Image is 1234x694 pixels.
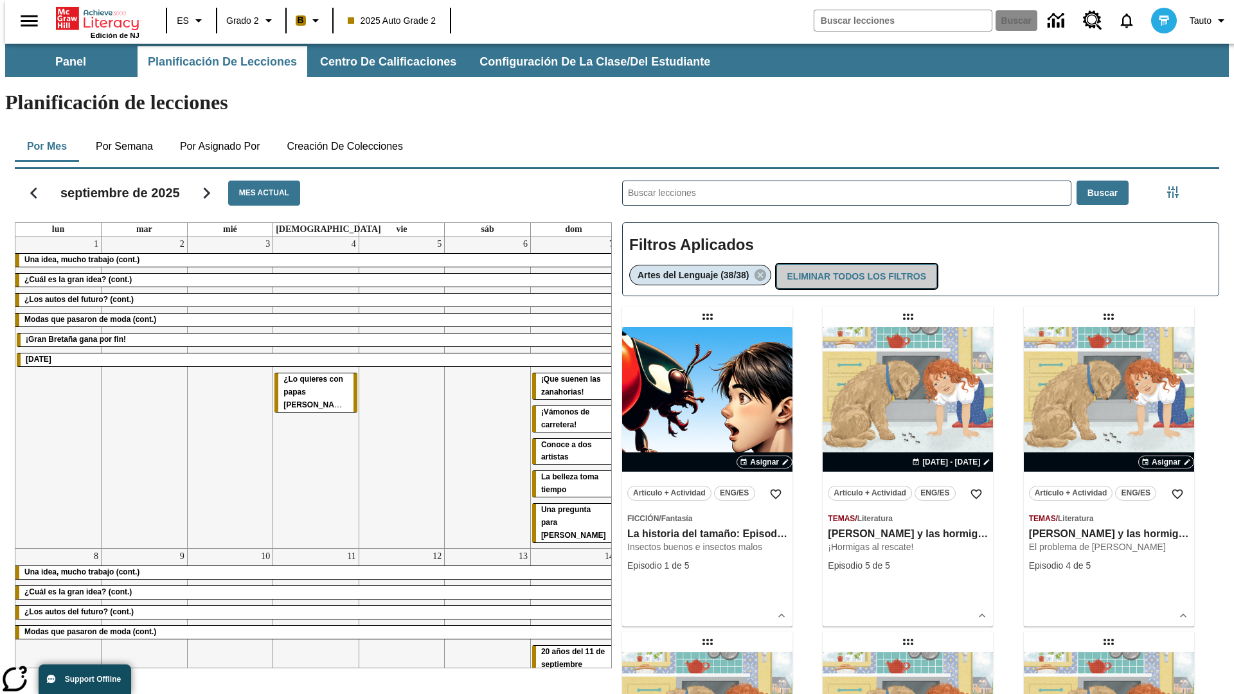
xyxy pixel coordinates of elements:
span: ES [177,14,189,28]
div: lesson details [1024,327,1194,627]
span: Tema: Temas/Literatura [1029,512,1189,525]
div: Modas que pasaron de moda (cont.) [15,314,616,326]
button: Artículo + Actividad [627,486,711,501]
div: Subbarra de navegación [5,44,1229,77]
div: Lección arrastrable: La historia del tamaño: Episodio 1 [697,307,718,327]
button: Asignar Elegir fechas [1138,456,1194,468]
span: Artículo + Actividad [834,486,906,500]
div: ¿Los autos del futuro? (cont.) [15,294,616,307]
button: ENG/ES [915,486,956,501]
span: ¿Lo quieres con papas fritas? [283,375,353,409]
button: Support Offline [39,664,131,694]
button: Abrir el menú lateral [10,2,48,40]
span: Edición de NJ [91,31,139,39]
div: Subbarra de navegación [5,46,722,77]
button: Configuración de la clase/del estudiante [469,46,720,77]
h2: Filtros Aplicados [629,229,1212,261]
span: Una idea, mucho trabajo (cont.) [24,567,139,576]
span: Literatura [1058,514,1093,523]
a: 13 de septiembre de 2025 [516,549,530,564]
div: Una idea, mucho trabajo (cont.) [15,566,616,579]
td: 5 de septiembre de 2025 [359,236,445,548]
span: Tauto [1190,14,1212,28]
a: 6 de septiembre de 2025 [521,236,530,252]
span: ¿Cuál es la gran idea? (cont.) [24,587,132,596]
a: 4 de septiembre de 2025 [349,236,359,252]
div: ¿Los autos del futuro? (cont.) [15,606,616,619]
button: Eliminar todos los filtros [776,264,937,289]
button: Asignar Elegir fechas [737,456,792,468]
span: / [659,514,661,523]
img: avatar image [1151,8,1177,33]
span: Configuración de la clase/del estudiante [479,55,710,69]
span: ¿Cuál es la gran idea? (cont.) [24,275,132,284]
button: Menú lateral de filtros [1160,179,1186,205]
div: lesson details [823,327,993,627]
span: Modas que pasaron de moda (cont.) [24,315,156,324]
button: Creación de colecciones [276,131,413,162]
span: Asignar [750,456,779,468]
span: Conoce a dos artistas [541,440,592,462]
span: ¡Gran Bretaña gana por fin! [26,335,126,344]
a: 2 de septiembre de 2025 [177,236,187,252]
button: 07 jul - 07 jul Elegir fechas [909,456,993,468]
div: Lección arrastrable: Elena y las hormigas cósmicas: Episodio 1 [1098,632,1119,652]
span: 2025 Auto Grade 2 [348,14,436,28]
span: ¡Vámonos de carretera! [541,407,589,429]
a: 3 de septiembre de 2025 [263,236,273,252]
div: Una idea, mucho trabajo (cont.) [15,254,616,267]
a: Centro de información [1040,3,1075,39]
div: Lección arrastrable: Elena y las hormigas cósmicas: Episodio 2 [898,632,918,652]
h3: Elena y las hormigas cósmicas: Episodio 4 [1029,528,1189,541]
td: 1 de septiembre de 2025 [15,236,102,548]
a: sábado [478,223,496,236]
span: Tema: Temas/Literatura [828,512,988,525]
span: Fantasía [661,514,693,523]
div: lesson details [622,327,792,627]
a: lunes [49,223,67,236]
button: Perfil/Configuración [1185,9,1234,32]
div: La belleza toma tiempo [532,471,615,497]
div: Lección arrastrable: Elena y las hormigas cósmicas: Episodio 5 [898,307,918,327]
a: domingo [562,223,584,236]
a: jueves [273,223,384,236]
button: Ver más [772,606,791,625]
span: Temas [828,514,855,523]
h3: Elena y las hormigas cósmicas: Episodio 5 [828,528,988,541]
button: Ver más [972,606,992,625]
a: 12 de septiembre de 2025 [430,549,444,564]
a: 7 de septiembre de 2025 [607,236,616,252]
span: La belleza toma tiempo [541,472,598,494]
a: miércoles [220,223,240,236]
span: ENG/ES [1122,486,1150,500]
button: Por mes [15,131,79,162]
button: Buscar [1077,181,1129,206]
div: Modas que pasaron de moda (cont.) [15,626,616,639]
button: Artículo + Actividad [828,486,912,501]
button: Artículo + Actividad [1029,486,1113,501]
button: Añadir a mis Favoritas [965,483,988,506]
button: ENG/ES [714,486,755,501]
span: Artículo + Actividad [1035,486,1107,500]
span: ¿Los autos del futuro? (cont.) [24,607,134,616]
span: Support Offline [65,675,121,684]
button: Por semana [85,131,163,162]
button: Por asignado por [170,131,271,162]
button: ENG/ES [1115,486,1156,501]
span: Asignar [1152,456,1181,468]
button: Planificación de lecciones [138,46,307,77]
a: martes [134,223,155,236]
span: ¡Que suenen las zanahorias! [541,375,601,396]
span: Artículo + Actividad [633,486,706,500]
div: Eliminar Artes del Lenguaje (38/38) el ítem seleccionado del filtro [629,265,771,285]
button: Seguir [190,177,223,209]
div: 20 años del 11 de septiembre [532,646,615,672]
div: ¿Cuál es la gran idea? (cont.) [15,586,616,599]
span: Modas que pasaron de moda (cont.) [24,627,156,636]
a: Portada [56,6,139,31]
span: Temas [1029,514,1056,523]
div: Portada [56,4,139,39]
a: 14 de septiembre de 2025 [602,549,616,564]
div: ¡Gran Bretaña gana por fin! [17,334,615,346]
button: Añadir a mis Favoritas [764,483,787,506]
